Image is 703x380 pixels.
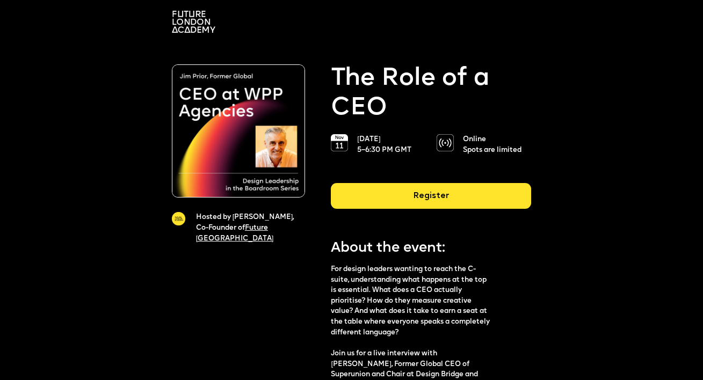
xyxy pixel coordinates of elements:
a: Future [GEOGRAPHIC_DATA] [196,224,274,242]
p: [DATE] 5–6:30 PM GMT [357,134,419,155]
img: A yellow circle with Future London Academy logo [172,212,185,225]
img: A logo saying in 3 lines: Future London Academy [172,11,215,33]
p: About the event: [331,239,511,259]
p: Hosted by [PERSON_NAME], Co-Founder of [196,212,294,244]
p: Online Spots are limited [463,134,525,155]
div: Register [331,183,531,209]
p: The Role of a CEO [331,64,531,123]
a: Register [331,183,531,217]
